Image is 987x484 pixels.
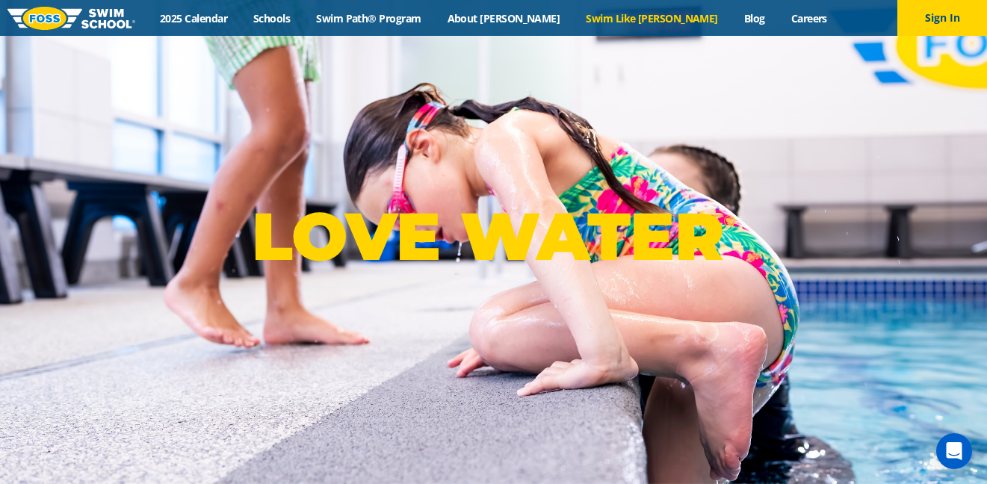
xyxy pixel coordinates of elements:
a: Careers [778,11,840,25]
a: Swim Path® Program [303,11,434,25]
a: Schools [241,11,303,25]
a: About [PERSON_NAME] [434,11,573,25]
a: Swim Like [PERSON_NAME] [573,11,731,25]
p: LOVE WATER [252,196,735,276]
a: Blog [731,11,778,25]
div: Open Intercom Messenger [936,433,972,469]
a: 2025 Calendar [147,11,241,25]
sup: ® [723,211,735,230]
img: FOSS Swim School Logo [7,7,135,30]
